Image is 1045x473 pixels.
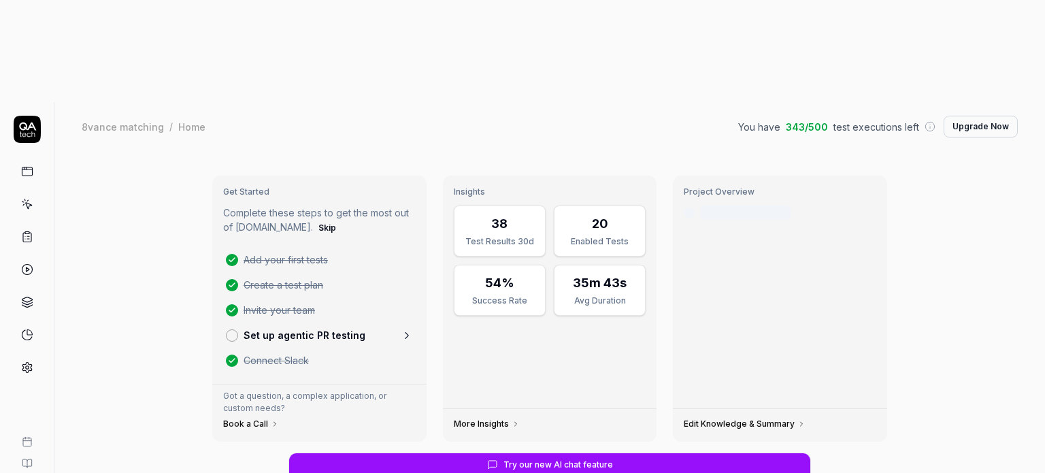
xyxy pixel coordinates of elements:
[5,425,48,447] a: Book a call with us
[82,120,164,133] div: 8vance matching
[573,274,627,292] div: 35m 43s
[684,186,876,197] h3: Project Overview
[503,459,613,471] span: Try our new AI chat feature
[485,274,514,292] div: 54%
[738,120,780,134] span: You have
[700,206,791,220] div: Last crawled [DATE]
[454,186,646,197] h3: Insights
[563,295,637,307] div: Avg Duration
[169,120,173,133] div: /
[463,295,537,307] div: Success Rate
[454,419,520,429] a: More Insights
[786,120,828,134] span: 343 / 500
[491,214,508,233] div: 38
[220,323,418,348] a: Set up agentic PR testing
[178,120,205,133] div: Home
[592,214,608,233] div: 20
[223,390,416,414] p: Got a question, a complex application, or custom needs?
[223,419,279,429] a: Book a Call
[244,328,365,342] p: Set up agentic PR testing
[563,235,637,248] div: Enabled Tests
[833,120,919,134] span: test executions left
[463,235,537,248] div: Test Results 30d
[944,116,1018,137] button: Upgrade Now
[223,206,416,236] p: Complete these steps to get the most out of [DOMAIN_NAME].
[316,220,339,236] button: Skip
[5,447,48,469] a: Documentation
[684,419,806,429] a: Edit Knowledge & Summary
[223,186,416,197] h3: Get Started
